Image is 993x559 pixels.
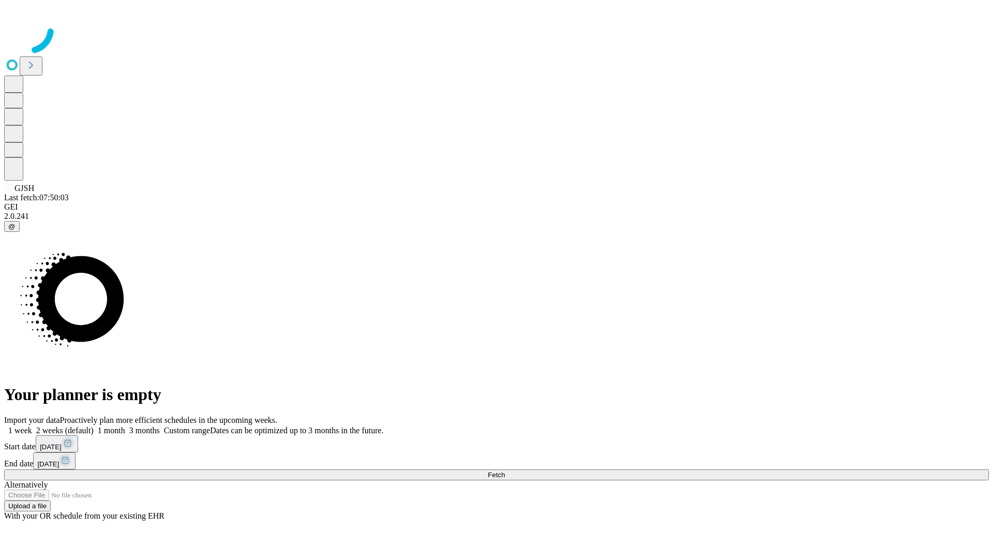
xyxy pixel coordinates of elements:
[4,202,989,212] div: GEI
[4,501,51,511] button: Upload a file
[4,416,60,424] span: Import your data
[4,480,48,489] span: Alternatively
[4,452,989,469] div: End date
[60,416,277,424] span: Proactively plan more efficient schedules in the upcoming weeks.
[4,221,20,232] button: @
[36,435,78,452] button: [DATE]
[14,184,34,193] span: GJSH
[4,511,164,520] span: With your OR schedule from your existing EHR
[98,426,125,435] span: 1 month
[4,435,989,452] div: Start date
[40,443,62,451] span: [DATE]
[4,212,989,221] div: 2.0.241
[164,426,210,435] span: Custom range
[37,460,59,468] span: [DATE]
[4,469,989,480] button: Fetch
[8,223,16,230] span: @
[210,426,383,435] span: Dates can be optimized up to 3 months in the future.
[8,426,32,435] span: 1 week
[4,193,69,202] span: Last fetch: 07:50:03
[36,426,94,435] span: 2 weeks (default)
[129,426,160,435] span: 3 months
[4,385,989,404] h1: Your planner is empty
[488,471,505,479] span: Fetch
[33,452,76,469] button: [DATE]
